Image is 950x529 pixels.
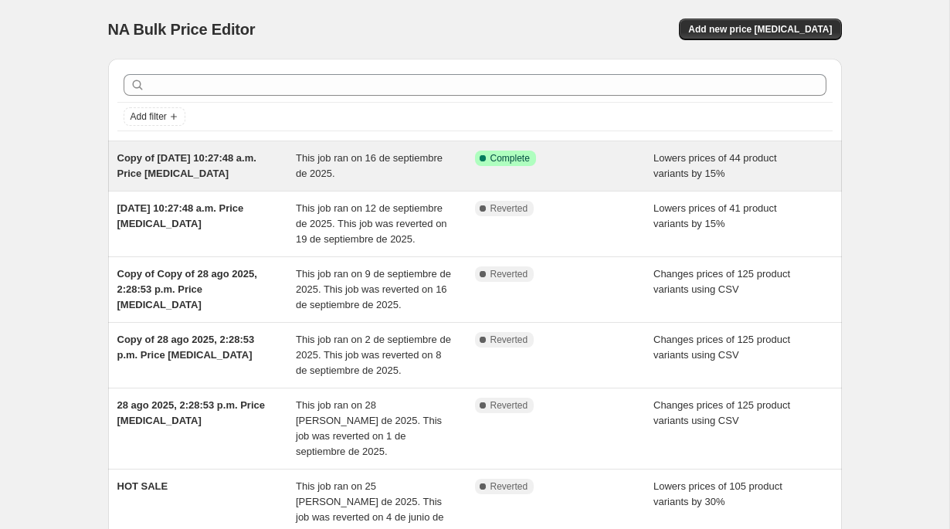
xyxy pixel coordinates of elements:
[117,202,244,229] span: [DATE] 10:27:48 a.m. Price [MEDICAL_DATA]
[653,399,790,426] span: Changes prices of 125 product variants using CSV
[653,480,782,507] span: Lowers prices of 105 product variants by 30%
[124,107,185,126] button: Add filter
[296,399,442,457] span: This job ran on 28 [PERSON_NAME] de 2025. This job was reverted on 1 de septiembre de 2025.
[117,480,168,492] span: HOT SALE
[117,399,266,426] span: 28 ago 2025, 2:28:53 p.m. Price [MEDICAL_DATA]
[296,268,451,310] span: This job ran on 9 de septiembre de 2025. This job was reverted on 16 de septiembre de 2025.
[117,334,255,361] span: Copy of 28 ago 2025, 2:28:53 p.m. Price [MEDICAL_DATA]
[653,268,790,295] span: Changes prices of 125 product variants using CSV
[688,23,832,36] span: Add new price [MEDICAL_DATA]
[653,334,790,361] span: Changes prices of 125 product variants using CSV
[296,152,443,179] span: This job ran on 16 de septiembre de 2025.
[117,268,257,310] span: Copy of Copy of 28 ago 2025, 2:28:53 p.m. Price [MEDICAL_DATA]
[296,202,447,245] span: This job ran on 12 de septiembre de 2025. This job was reverted on 19 de septiembre de 2025.
[653,152,777,179] span: Lowers prices of 44 product variants by 15%
[490,268,528,280] span: Reverted
[117,152,256,179] span: Copy of [DATE] 10:27:48 a.m. Price [MEDICAL_DATA]
[490,399,528,412] span: Reverted
[131,110,167,123] span: Add filter
[490,202,528,215] span: Reverted
[490,152,530,164] span: Complete
[490,334,528,346] span: Reverted
[679,19,841,40] button: Add new price [MEDICAL_DATA]
[108,21,256,38] span: NA Bulk Price Editor
[490,480,528,493] span: Reverted
[653,202,777,229] span: Lowers prices of 41 product variants by 15%
[296,334,451,376] span: This job ran on 2 de septiembre de 2025. This job was reverted on 8 de septiembre de 2025.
